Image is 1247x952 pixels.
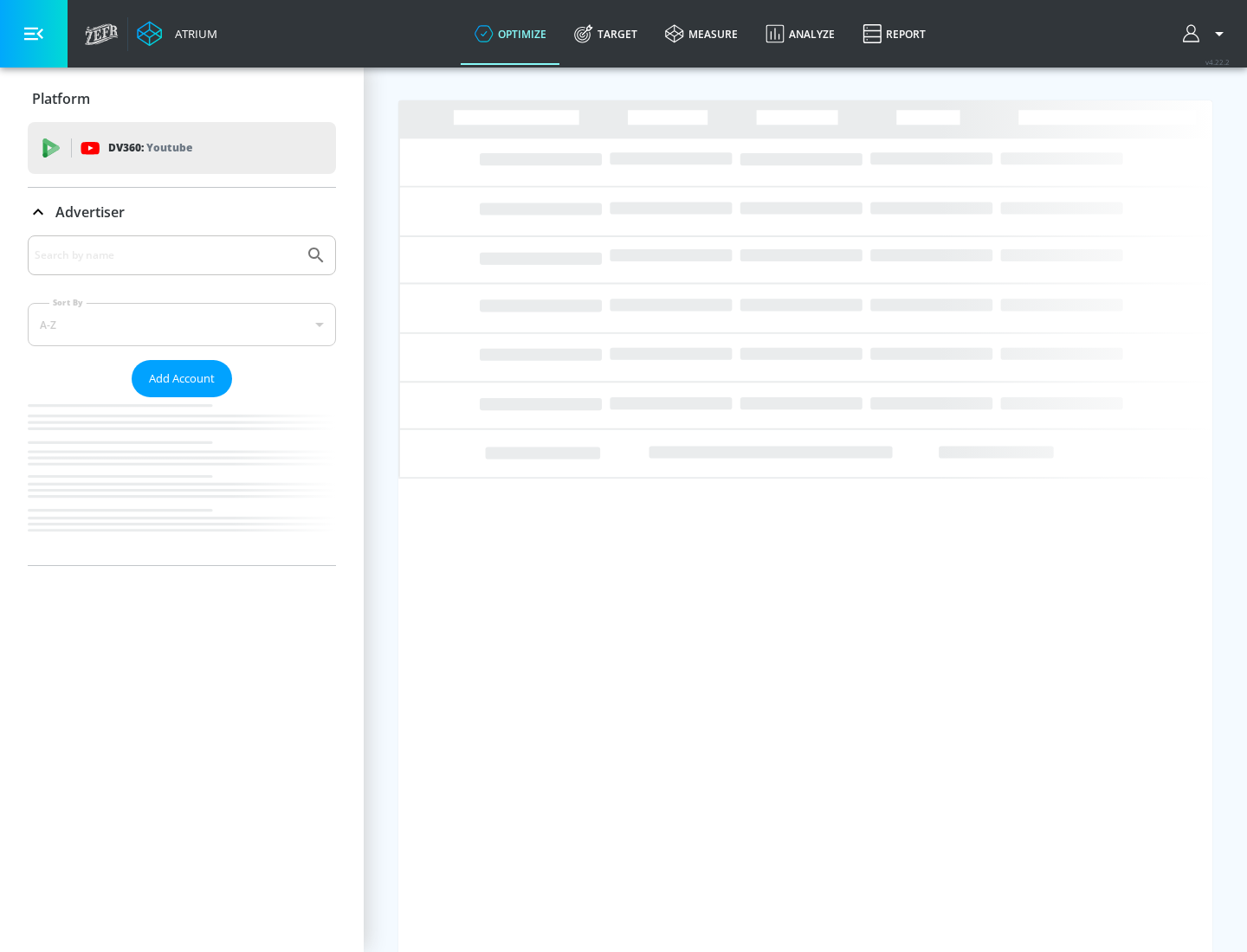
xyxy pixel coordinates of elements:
[132,360,232,397] button: Add Account
[461,3,560,65] a: optimize
[28,122,336,174] div: DV360: Youtube
[137,21,217,47] a: Atrium
[560,3,651,65] a: Target
[149,369,215,389] span: Add Account
[108,138,192,158] p: DV360:
[168,26,217,42] div: Atrium
[849,3,940,65] a: Report
[28,235,336,565] div: Advertiser
[28,188,336,236] div: Advertiser
[28,397,336,565] nav: list of Advertiser
[1205,57,1230,67] span: v 4.22.2
[752,3,849,65] a: Analyze
[146,138,192,157] p: Youtube
[35,244,297,267] input: Search by name
[28,303,336,346] div: A-Z
[28,74,336,123] div: Platform
[651,3,752,65] a: measure
[49,297,87,308] label: Sort By
[55,203,125,222] p: Advertiser
[32,89,90,108] p: Platform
